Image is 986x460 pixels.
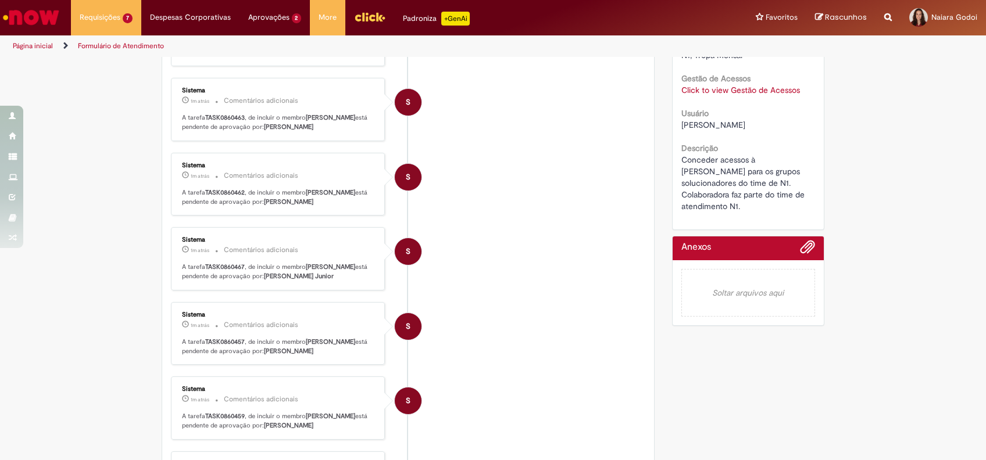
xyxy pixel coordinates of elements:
div: System [395,164,421,191]
span: Favoritos [766,12,798,23]
div: System [395,387,421,414]
b: [PERSON_NAME] [306,263,355,271]
span: [PERSON_NAME] [681,120,745,130]
span: Despesas Corporativas [150,12,231,23]
b: [PERSON_NAME] [264,48,313,57]
b: [PERSON_NAME] [264,421,313,430]
span: Conceder acessos à [PERSON_NAME] para os grupos solucionadores do time de N1. Colaboradora faz pa... [681,154,807,211]
span: 1m atrás [191,322,209,329]
span: S [406,163,410,191]
b: [PERSON_NAME] Junior [264,272,334,281]
div: Sistema [182,386,376,393]
h2: Anexos [681,242,711,253]
div: Sistema [182,162,376,169]
a: Formulário de Atendimento [78,41,164,51]
b: [PERSON_NAME] [306,412,355,421]
time: 01/10/2025 13:27:14 [191,322,209,329]
div: System [395,238,421,265]
b: Usuário [681,108,709,118]
b: TASK0860457 [205,337,245,346]
span: 7 [123,13,133,23]
div: Sistema [182,236,376,243]
b: TASK0860459 [205,412,245,421]
small: Comentários adicionais [224,171,298,181]
span: S [406,88,410,116]
time: 01/10/2025 13:27:14 [191,98,209,105]
span: S [406,312,410,340]
img: ServiceNow [1,6,61,29]
span: More [319,12,337,23]
div: Padroniza [403,12,470,26]
p: A tarefa , de incluir o membro está pendente de aprovação por: [182,188,376,206]
a: Página inicial [13,41,53,51]
em: Soltar arquivos aqui [681,269,816,317]
small: Comentários adicionais [224,394,298,404]
p: +GenAi [441,12,470,26]
p: A tarefa , de incluir o membro está pendente de aprovação por: [182,263,376,281]
span: 1m atrás [191,247,209,254]
a: Click to view Gestão de Acessos [681,85,800,95]
button: Adicionar anexos [800,239,815,260]
b: TASK0860467 [205,263,245,271]
time: 01/10/2025 13:27:14 [191,247,209,254]
span: Requisições [80,12,120,23]
b: [PERSON_NAME] [264,123,313,131]
b: Descrição [681,143,718,153]
b: TASK0860463 [205,113,245,122]
div: Sistema [182,311,376,318]
small: Comentários adicionais [224,96,298,106]
small: Comentários adicionais [224,320,298,330]
span: 1m atrás [191,396,209,403]
span: S [406,387,410,415]
b: [PERSON_NAME] [306,337,355,346]
span: 1m atrás [191,98,209,105]
span: Naiara Godoi [931,12,977,22]
span: 1m atrás [191,172,209,179]
a: Rascunhos [815,12,867,23]
time: 01/10/2025 13:27:14 [191,396,209,403]
p: A tarefa , de incluir o membro está pendente de aprovação por: [182,113,376,131]
p: A tarefa , de incluir o membro está pendente de aprovação por: [182,412,376,430]
b: [PERSON_NAME] [264,197,313,206]
ul: Trilhas de página [9,35,649,57]
span: Aprovações [248,12,290,23]
b: [PERSON_NAME] [264,347,313,355]
span: 2 [292,13,302,23]
div: System [395,313,421,340]
b: Gestão de Acessos [681,73,751,84]
img: click_logo_yellow_360x200.png [354,8,385,26]
p: A tarefa , de incluir o membro está pendente de aprovação por: [182,337,376,355]
b: TASK0860462 [205,188,245,197]
span: S [406,238,410,265]
small: Comentários adicionais [224,245,298,255]
div: Sistema [182,87,376,94]
b: [PERSON_NAME] [306,188,355,197]
span: Rascunhos [825,12,867,23]
b: [PERSON_NAME] [306,113,355,122]
div: System [395,89,421,116]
